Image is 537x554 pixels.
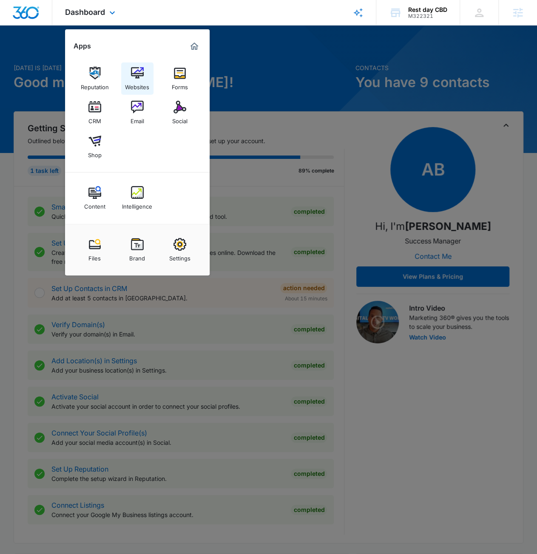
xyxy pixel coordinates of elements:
a: Content [79,182,111,214]
a: Brand [121,234,153,266]
a: Reputation [79,62,111,95]
h2: Apps [74,42,91,50]
div: Files [88,251,101,262]
a: CRM [79,96,111,129]
a: Email [121,96,153,129]
div: CRM [88,113,101,124]
a: Intelligence [121,182,153,214]
div: account id [408,13,447,19]
a: Files [79,234,111,266]
a: Social [164,96,196,129]
a: Settings [164,234,196,266]
a: Shop [79,130,111,163]
div: Settings [169,251,190,262]
div: Shop [88,147,102,158]
span: Dashboard [65,8,105,17]
div: Content [84,199,105,210]
div: Reputation [81,79,109,90]
div: Forms [172,79,188,90]
div: Social [172,113,188,124]
div: Email [131,113,144,124]
div: account name [408,6,447,13]
a: Marketing 360® Dashboard [188,40,201,53]
div: Intelligence [122,199,152,210]
a: Websites [121,62,153,95]
a: Forms [164,62,196,95]
div: Brand [129,251,145,262]
div: Websites [125,79,149,90]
